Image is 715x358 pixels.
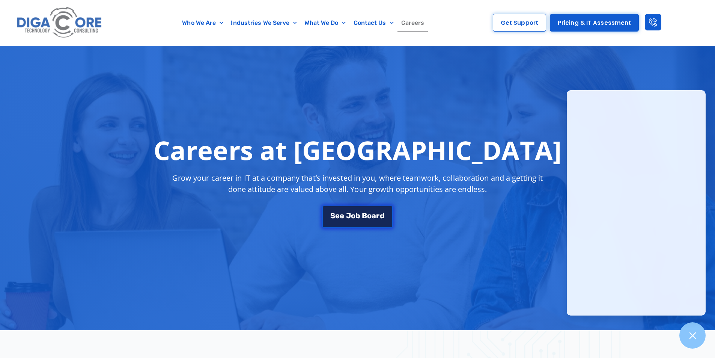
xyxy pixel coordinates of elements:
span: e [335,212,340,219]
span: o [367,212,372,219]
iframe: Chatgenie Messenger [567,90,706,316]
span: J [346,212,351,219]
a: Pricing & IT Assessment [550,14,639,32]
nav: Menu [141,14,466,32]
span: Pricing & IT Assessment [558,20,631,26]
img: Digacore logo 1 [15,4,105,42]
span: o [351,212,355,219]
span: b [355,212,360,219]
a: Careers [397,14,428,32]
a: Contact Us [350,14,397,32]
span: d [380,212,385,219]
span: Get Support [501,20,538,26]
h1: Careers at [GEOGRAPHIC_DATA] [154,135,561,165]
a: Who We Are [178,14,227,32]
span: r [376,212,379,219]
a: Industries We Serve [227,14,301,32]
span: e [340,212,344,219]
a: What We Do [301,14,349,32]
span: B [362,212,367,219]
p: Grow your career in IT at a company that’s invested in you, where teamwork, collaboration and a g... [166,172,550,195]
span: S [330,212,335,219]
a: See Job Board [322,205,393,228]
a: Get Support [493,14,546,32]
span: a [372,212,376,219]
